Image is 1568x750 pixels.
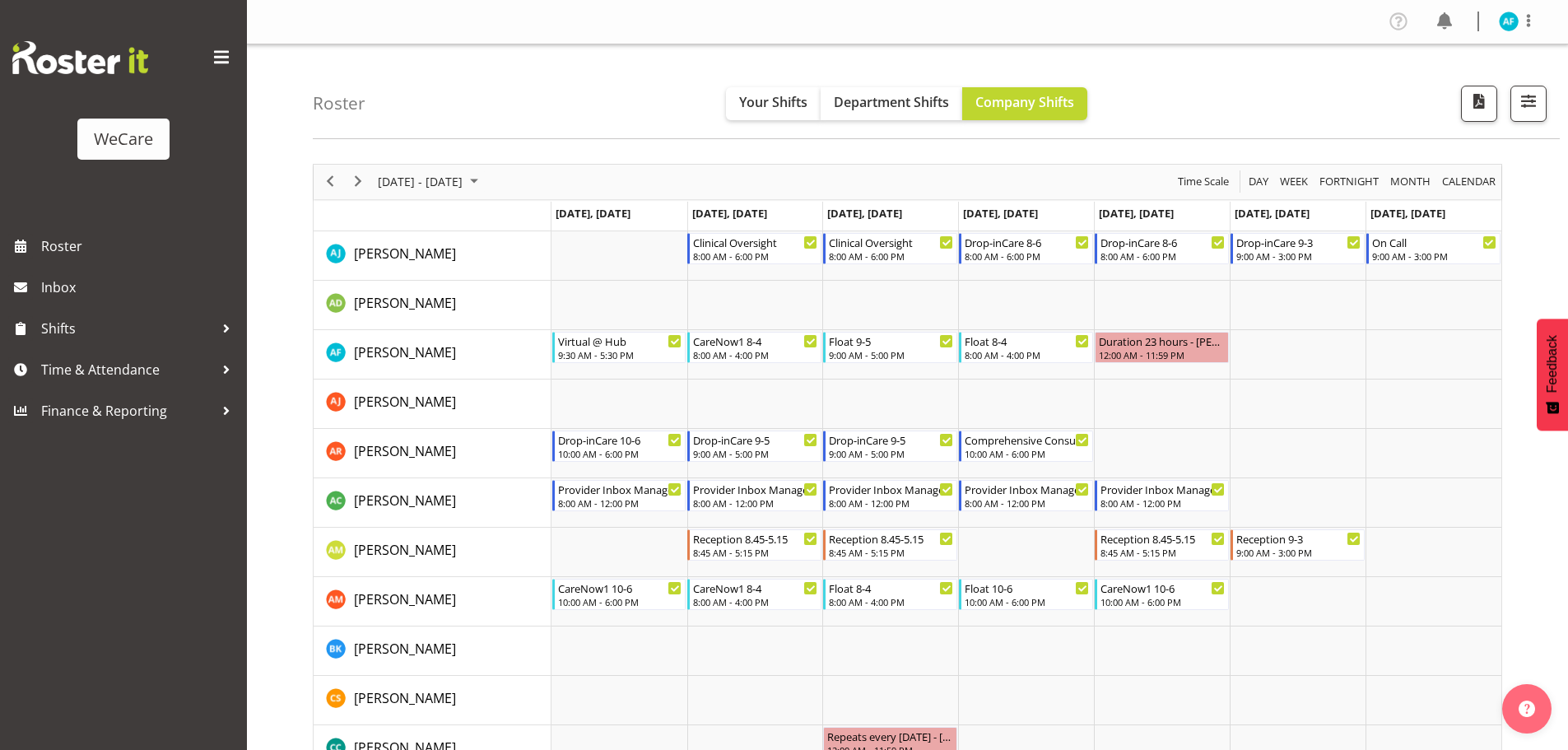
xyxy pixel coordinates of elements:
a: [PERSON_NAME] [354,639,456,659]
span: [PERSON_NAME] [354,491,456,510]
span: Feedback [1545,335,1560,393]
div: 10:00 AM - 6:00 PM [965,595,1089,608]
div: 8:00 AM - 6:00 PM [829,249,953,263]
button: Timeline Week [1277,171,1311,192]
span: Time Scale [1176,171,1231,192]
div: 9:00 AM - 5:00 PM [693,447,817,460]
div: Provider Inbox Management [1100,481,1225,497]
a: [PERSON_NAME] [354,342,456,362]
button: Month [1440,171,1499,192]
div: Ashley Mendoza"s event - Float 8-4 Begin From Wednesday, August 27, 2025 at 8:00:00 AM GMT+12:00 ... [823,579,957,610]
button: Download a PDF of the roster according to the set date range. [1461,86,1497,122]
span: [DATE], [DATE] [963,206,1038,221]
a: [PERSON_NAME] [354,392,456,412]
span: [DATE], [DATE] [1235,206,1310,221]
td: Aleea Devenport resource [314,281,551,330]
div: 8:00 AM - 4:00 PM [693,348,817,361]
div: Ashley Mendoza"s event - CareNow1 10-6 Begin From Friday, August 29, 2025 at 10:00:00 AM GMT+12:0... [1095,579,1229,610]
div: Reception 8.45-5.15 [693,530,817,547]
span: Roster [41,234,239,259]
span: Department Shifts [834,93,949,111]
div: Drop-inCare 9-5 [829,431,953,448]
div: Ashley Mendoza"s event - CareNow1 8-4 Begin From Tuesday, August 26, 2025 at 8:00:00 AM GMT+12:00... [687,579,821,610]
div: AJ Jones"s event - Drop-inCare 9-3 Begin From Saturday, August 30, 2025 at 9:00:00 AM GMT+12:00 E... [1231,233,1365,264]
div: 8:00 AM - 12:00 PM [693,496,817,510]
div: 8:00 AM - 12:00 PM [829,496,953,510]
td: Brian Ko resource [314,627,551,676]
div: Drop-inCare 8-6 [965,234,1089,250]
div: previous period [316,165,344,199]
div: Andrew Casburn"s event - Provider Inbox Management Begin From Friday, August 29, 2025 at 8:00:00 ... [1095,480,1229,511]
div: 9:00 AM - 3:00 PM [1372,249,1496,263]
div: 10:00 AM - 6:00 PM [558,447,682,460]
div: Provider Inbox Management [558,481,682,497]
h4: Roster [313,94,365,113]
button: Fortnight [1317,171,1382,192]
a: [PERSON_NAME] [354,441,456,461]
a: [PERSON_NAME] [354,244,456,263]
div: AJ Jones"s event - Clinical Oversight Begin From Tuesday, August 26, 2025 at 8:00:00 AM GMT+12:00... [687,233,821,264]
div: Provider Inbox Management [693,481,817,497]
div: CareNow1 10-6 [1100,580,1225,596]
div: Alex Ferguson"s event - Virtual @ Hub Begin From Monday, August 25, 2025 at 9:30:00 AM GMT+12:00 ... [552,332,686,363]
span: Time & Attendance [41,357,214,382]
span: Your Shifts [739,93,807,111]
div: 9:00 AM - 3:00 PM [1236,546,1361,559]
div: Float 8-4 [965,333,1089,349]
div: 9:00 AM - 3:00 PM [1236,249,1361,263]
button: Timeline Day [1246,171,1272,192]
td: Alex Ferguson resource [314,330,551,380]
div: 10:00 AM - 6:00 PM [558,595,682,608]
span: Company Shifts [975,93,1074,111]
div: AJ Jones"s event - Drop-inCare 8-6 Begin From Friday, August 29, 2025 at 8:00:00 AM GMT+12:00 End... [1095,233,1229,264]
div: 8:00 AM - 12:00 PM [558,496,682,510]
div: 8:45 AM - 5:15 PM [693,546,817,559]
div: AJ Jones"s event - Drop-inCare 8-6 Begin From Thursday, August 28, 2025 at 8:00:00 AM GMT+12:00 E... [959,233,1093,264]
span: Day [1247,171,1270,192]
div: Alex Ferguson"s event - CareNow1 8-4 Begin From Tuesday, August 26, 2025 at 8:00:00 AM GMT+12:00 ... [687,332,821,363]
a: [PERSON_NAME] [354,491,456,510]
div: 8:45 AM - 5:15 PM [829,546,953,559]
div: Drop-inCare 9-5 [693,431,817,448]
div: Reception 9-3 [1236,530,1361,547]
div: AJ Jones"s event - On Call Begin From Sunday, August 31, 2025 at 9:00:00 AM GMT+12:00 Ends At Sun... [1366,233,1501,264]
div: 8:00 AM - 6:00 PM [693,249,817,263]
div: Antonia Mao"s event - Reception 8.45-5.15 Begin From Tuesday, August 26, 2025 at 8:45:00 AM GMT+1... [687,529,821,561]
button: Your Shifts [726,87,821,120]
button: Company Shifts [962,87,1087,120]
div: 8:00 AM - 6:00 PM [1100,249,1225,263]
div: 8:00 AM - 4:00 PM [965,348,1089,361]
div: Float 8-4 [829,580,953,596]
div: 8:00 AM - 12:00 PM [965,496,1089,510]
div: Reception 8.45-5.15 [829,530,953,547]
img: help-xxl-2.png [1519,701,1535,717]
button: Feedback - Show survey [1537,319,1568,431]
div: next period [344,165,372,199]
span: [DATE], [DATE] [1370,206,1445,221]
div: 8:00 AM - 6:00 PM [965,249,1089,263]
button: Timeline Month [1388,171,1434,192]
button: Department Shifts [821,87,962,120]
div: AJ Jones"s event - Clinical Oversight Begin From Wednesday, August 27, 2025 at 8:00:00 AM GMT+12:... [823,233,957,264]
span: [PERSON_NAME] [354,294,456,312]
span: Fortnight [1318,171,1380,192]
span: [DATE], [DATE] [692,206,767,221]
td: Andrea Ramirez resource [314,429,551,478]
td: Ashley Mendoza resource [314,577,551,627]
div: Andrea Ramirez"s event - Drop-inCare 9-5 Begin From Wednesday, August 27, 2025 at 9:00:00 AM GMT+... [823,431,957,462]
span: [DATE], [DATE] [556,206,630,221]
div: 8:00 AM - 12:00 PM [1100,496,1225,510]
div: Ashley Mendoza"s event - CareNow1 10-6 Begin From Monday, August 25, 2025 at 10:00:00 AM GMT+12:0... [552,579,686,610]
a: [PERSON_NAME] [354,589,456,609]
div: On Call [1372,234,1496,250]
a: [PERSON_NAME] [354,293,456,313]
div: Float 10-6 [965,580,1089,596]
div: Antonia Mao"s event - Reception 8.45-5.15 Begin From Wednesday, August 27, 2025 at 8:45:00 AM GMT... [823,529,957,561]
span: Inbox [41,275,239,300]
td: AJ Jones resource [314,231,551,281]
span: Finance & Reporting [41,398,214,423]
div: 8:45 AM - 5:15 PM [1100,546,1225,559]
span: Shifts [41,316,214,341]
span: calendar [1440,171,1497,192]
div: Andrea Ramirez"s event - Drop-inCare 9-5 Begin From Tuesday, August 26, 2025 at 9:00:00 AM GMT+12... [687,431,821,462]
